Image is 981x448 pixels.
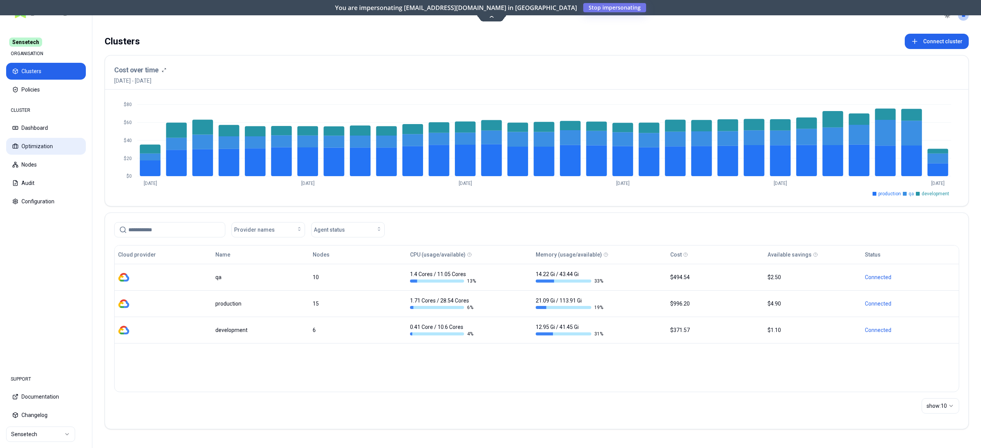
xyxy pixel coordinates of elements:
[670,247,682,262] button: Cost
[865,326,955,334] div: Connected
[670,273,761,281] div: $494.54
[536,270,603,284] div: 14.22 Gi / 43.44 Gi
[215,247,230,262] button: Name
[9,38,42,47] span: Sensetech
[234,226,275,234] span: Provider names
[313,273,403,281] div: 10
[6,371,86,387] div: SUPPORT
[774,181,787,186] tspan: [DATE]
[6,63,86,80] button: Clusters
[768,247,812,262] button: Available savings
[313,326,403,334] div: 6
[231,222,305,237] button: Provider names
[6,193,86,210] button: Configuration
[865,251,881,258] div: Status
[6,175,86,191] button: Audit
[313,300,403,307] div: 15
[124,120,132,125] tspan: $60
[6,46,86,61] div: ORGANISATION
[215,273,306,281] div: qa
[410,331,477,337] div: 4 %
[118,271,130,283] img: gcp
[124,138,132,143] tspan: $40
[410,323,477,337] div: 0.41 Core / 10.6 Cores
[215,300,306,307] div: production
[301,181,315,186] tspan: [DATE]
[118,324,130,336] img: gcp
[670,300,761,307] div: $996.20
[909,191,914,197] span: qa
[6,388,86,405] button: Documentation
[536,247,602,262] button: Memory (usage/available)
[616,181,630,186] tspan: [DATE]
[768,273,858,281] div: $2.50
[536,323,603,337] div: 12.95 Gi / 41.45 Gi
[314,226,345,234] span: Agent status
[670,326,761,334] div: $371.57
[536,278,603,284] div: 33 %
[118,298,130,309] img: gcp
[410,297,477,311] div: 1.71 Cores / 28.54 Cores
[878,191,901,197] span: production
[124,156,132,161] tspan: $20
[124,102,132,107] tspan: $80
[6,119,86,136] button: Dashboard
[922,191,949,197] span: development
[768,326,858,334] div: $1.10
[6,81,86,98] button: Policies
[215,326,306,334] div: development
[114,77,166,85] span: [DATE] - [DATE]
[410,304,477,311] div: 6 %
[126,173,132,179] tspan: $0
[118,247,156,262] button: Cloud provider
[6,156,86,173] button: Nodes
[931,181,945,186] tspan: [DATE]
[410,270,477,284] div: 1.4 Cores / 11.05 Cores
[536,304,603,311] div: 19 %
[313,247,330,262] button: Nodes
[865,300,955,307] div: Connected
[105,34,140,49] div: Clusters
[905,34,969,49] button: Connect cluster
[311,222,385,237] button: Agent status
[6,138,86,155] button: Optimization
[6,407,86,423] button: Changelog
[410,278,477,284] div: 13 %
[410,247,466,262] button: CPU (usage/available)
[768,300,858,307] div: $4.90
[114,65,159,75] h3: Cost over time
[536,331,603,337] div: 31 %
[459,181,472,186] tspan: [DATE]
[536,297,603,311] div: 21.09 Gi / 113.91 Gi
[6,103,86,118] div: CLUSTER
[865,273,955,281] div: Connected
[144,181,157,186] tspan: [DATE]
